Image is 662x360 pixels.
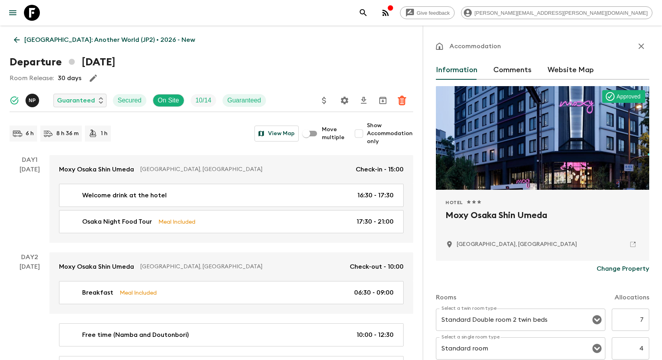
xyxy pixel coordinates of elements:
p: Approved [617,92,640,100]
p: 8 h 36 m [56,130,79,138]
p: 16:30 - 17:30 [357,191,394,200]
p: Moxy Osaka Shin Umeda [59,262,134,271]
a: Free time (Namba and Doutonbori)10:00 - 12:30 [59,323,404,346]
div: Photo of Moxy Osaka Shin Umeda [436,86,649,190]
p: Osaka, Japan [457,240,577,248]
a: [GEOGRAPHIC_DATA]: Another World (JP2) • 2026 - New [10,32,199,48]
p: Day 1 [10,155,49,165]
button: NP [26,94,41,107]
button: Comments [493,61,532,80]
span: [PERSON_NAME][EMAIL_ADDRESS][PERSON_NAME][DOMAIN_NAME] [470,10,652,16]
p: [GEOGRAPHIC_DATA], [GEOGRAPHIC_DATA] [140,263,343,271]
p: Moxy Osaka Shin Umeda [59,165,134,174]
p: Free time (Namba and Doutonbori) [82,330,189,340]
p: [GEOGRAPHIC_DATA]: Another World (JP2) • 2026 - New [24,35,195,45]
p: N P [29,97,36,104]
button: Open [591,343,603,354]
span: Show Accommodation only [367,122,413,146]
p: 6 h [26,130,34,138]
p: Accommodation [449,41,501,51]
button: Website Map [548,61,594,80]
a: Welcome drink at the hotel16:30 - 17:30 [59,184,404,207]
button: Update Price, Early Bird Discount and Costs [316,92,332,108]
div: Trip Fill [191,94,216,107]
p: On Site [158,96,179,105]
button: Download CSV [356,92,372,108]
p: 06:30 - 09:00 [354,288,394,297]
div: [PERSON_NAME][EMAIL_ADDRESS][PERSON_NAME][DOMAIN_NAME] [461,6,652,19]
p: Day 2 [10,252,49,262]
p: Welcome drink at the hotel [82,191,167,200]
a: Give feedback [400,6,455,19]
button: Open [591,314,603,325]
p: Room Release: [10,73,54,83]
p: Meal Included [158,217,195,226]
button: Information [436,61,477,80]
a: Moxy Osaka Shin Umeda[GEOGRAPHIC_DATA], [GEOGRAPHIC_DATA]Check-in - 15:00 [49,155,413,184]
p: 1 h [101,130,108,138]
span: Move multiple [322,126,345,142]
p: Meal Included [120,288,157,297]
button: View Map [254,126,299,142]
div: On Site [153,94,184,107]
button: Archive (Completed, Cancelled or Unsynced Departures only) [375,92,391,108]
p: Secured [118,96,142,105]
p: Guaranteed [57,96,95,105]
p: [GEOGRAPHIC_DATA], [GEOGRAPHIC_DATA] [140,165,349,173]
span: Give feedback [412,10,454,16]
h2: Moxy Osaka Shin Umeda [445,209,640,234]
button: Change Property [597,261,649,277]
p: Check-out - 10:00 [350,262,404,271]
p: 10 / 14 [195,96,211,105]
p: Breakfast [82,288,113,297]
p: Allocations [615,293,649,302]
h1: Departure [DATE] [10,54,115,70]
a: BreakfastMeal Included06:30 - 09:00 [59,281,404,304]
p: 17:30 - 21:00 [357,217,394,226]
button: Settings [337,92,353,108]
p: 10:00 - 12:30 [357,330,394,340]
p: Rooms [436,293,456,302]
svg: Synced Successfully [10,96,19,105]
span: Hotel [445,199,463,206]
p: 30 days [58,73,81,83]
button: search adventures [355,5,371,21]
a: Moxy Osaka Shin Umeda[GEOGRAPHIC_DATA], [GEOGRAPHIC_DATA]Check-out - 10:00 [49,252,413,281]
p: Osaka Night Food Tour [82,217,152,226]
button: Delete [394,92,410,108]
p: Check-in - 15:00 [356,165,404,174]
span: Naoko Pogede [26,96,41,102]
button: menu [5,5,21,21]
div: [DATE] [20,165,40,243]
div: Secured [113,94,146,107]
a: Osaka Night Food TourMeal Included17:30 - 21:00 [59,210,404,233]
p: Change Property [597,264,649,273]
label: Select a single room type [441,334,500,340]
p: Guaranteed [227,96,261,105]
label: Select a twin room type [441,305,496,312]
